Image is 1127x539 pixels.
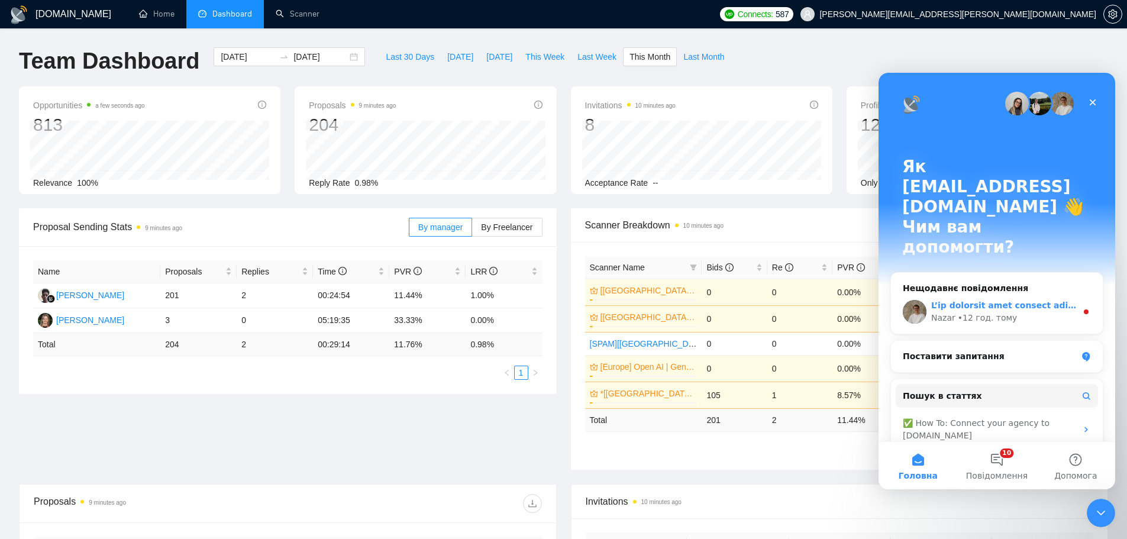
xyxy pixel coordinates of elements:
td: 2 [237,333,313,356]
li: 1 [514,366,528,380]
td: 0 [767,332,832,355]
span: -- [653,178,658,188]
button: Last Month [677,47,731,66]
time: a few seconds ago [95,102,144,109]
time: 10 minutes ago [635,102,676,109]
td: 2 [237,283,313,308]
div: 1247 [861,114,962,136]
time: 9 minutes ago [89,499,126,506]
span: Relevance [33,178,72,188]
span: Last Week [577,50,616,63]
td: 11.44 % [832,408,897,431]
time: 10 minutes ago [683,222,724,229]
td: 204 [160,333,237,356]
td: 201 [702,408,767,431]
div: 204 [309,114,396,136]
button: [DATE] [441,47,480,66]
span: crown [590,363,598,371]
td: 0 [702,332,767,355]
div: 8 [585,114,676,136]
a: 1 [515,366,528,379]
li: Previous Page [500,366,514,380]
th: Replies [237,260,313,283]
span: Opportunities [33,98,145,112]
span: left [503,369,511,376]
a: AK[PERSON_NAME] [38,290,124,299]
span: filter [687,259,699,276]
time: 9 minutes ago [359,102,396,109]
td: 2 [767,408,832,431]
span: Proposals [309,98,396,112]
button: [DATE] [480,47,519,66]
span: [DATE] [447,50,473,63]
td: 105 [702,382,767,408]
span: [DATE] [486,50,512,63]
td: Total [33,333,160,356]
span: info-circle [414,267,422,275]
a: [Europe] Open AI | Generative AI Integration [600,360,695,373]
div: Proposals [34,494,288,513]
span: Connects: [738,8,773,21]
span: PVR [394,267,422,276]
span: Re [772,263,793,272]
td: 0.00% [832,355,897,382]
td: 11.44% [389,283,466,308]
li: Next Page [528,366,542,380]
a: [SPAM][[GEOGRAPHIC_DATA]] OpenAI | Generative AI ML [590,339,809,348]
span: to [279,52,289,62]
iframe: To enrich screen reader interactions, please activate Accessibility in Grammarly extension settings [1087,499,1115,527]
span: Time [318,267,346,276]
span: crown [590,286,598,295]
button: This Week [519,47,571,66]
td: 0 [767,355,832,382]
time: 9 minutes ago [145,225,182,231]
span: crown [590,389,598,398]
span: 587 [776,8,789,21]
button: download [523,494,542,513]
span: Acceptance Rate [585,178,648,188]
div: [PERSON_NAME] [56,289,124,302]
button: left [500,366,514,380]
a: [[GEOGRAPHIC_DATA]/[GEOGRAPHIC_DATA]] OpenAI | Generative AI Integration [600,284,695,297]
td: 0 [702,355,767,382]
td: 00:24:54 [313,283,389,308]
span: filter [690,264,697,271]
td: 0.00% [832,305,897,332]
time: 10 minutes ago [641,499,682,505]
button: setting [1103,5,1122,24]
td: 05:19:35 [313,308,389,333]
span: This Month [629,50,670,63]
span: By manager [418,222,463,232]
img: logo [9,5,28,24]
a: homeHome [139,9,175,19]
img: IM [38,313,53,328]
span: Dashboard [212,9,252,19]
span: info-circle [258,101,266,109]
span: Proposals [165,265,223,278]
span: 100% [77,178,98,188]
td: 1 [767,382,832,408]
td: 201 [160,283,237,308]
span: By Freelancer [481,222,532,232]
div: 813 [33,114,145,136]
th: Name [33,260,160,283]
td: 0 [702,305,767,332]
span: info-circle [534,101,542,109]
span: Profile Views [861,98,962,112]
input: End date [293,50,347,63]
td: 0.00% [832,279,897,305]
span: swap-right [279,52,289,62]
